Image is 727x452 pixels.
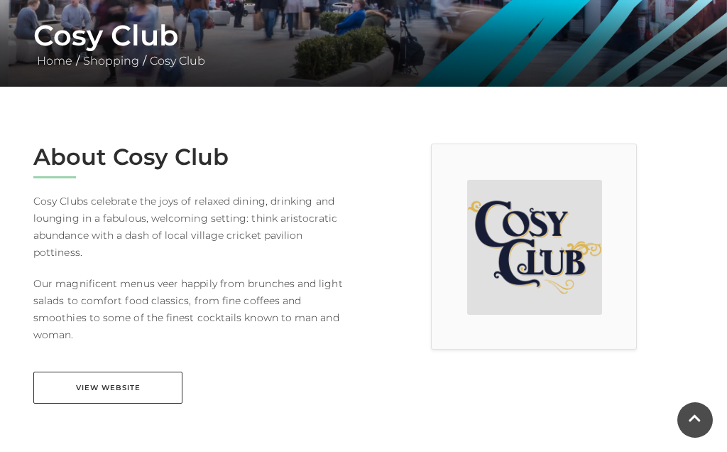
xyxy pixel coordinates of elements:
a: View Website [33,372,182,404]
p: Our magnificent menus veer happily from brunches and light salads to comfort food classics, from ... [33,275,353,343]
p: Cosy Clubs celebrate the joys of relaxed dining, drinking and lounging in a fabulous, welcoming s... [33,193,353,261]
h1: Cosy Club [33,18,694,53]
a: Home [33,54,76,68]
a: Shopping [80,54,143,68]
a: Cosy Club [146,54,209,68]
h2: About Cosy Club [33,144,353,171]
div: / / [23,18,704,70]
